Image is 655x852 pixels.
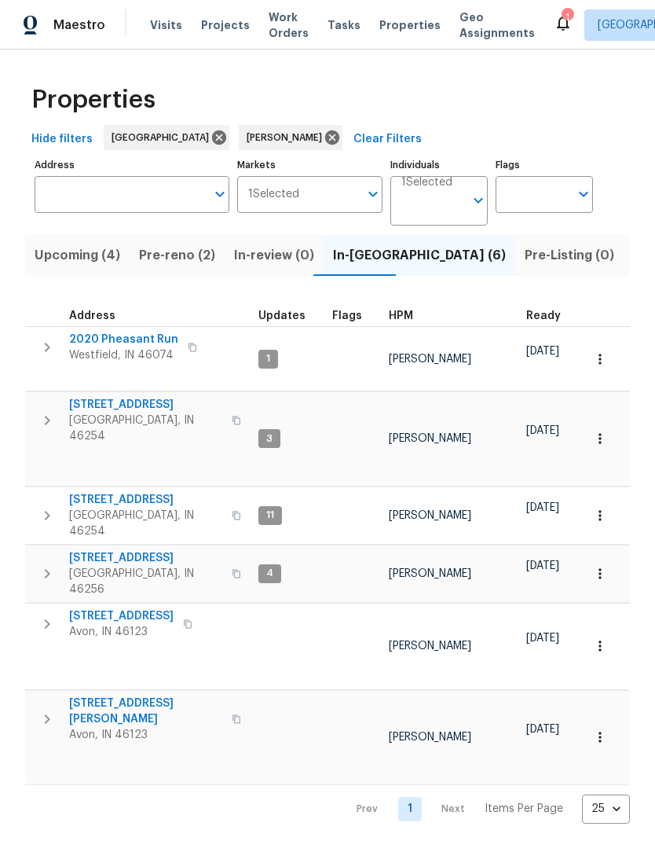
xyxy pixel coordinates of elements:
[69,608,174,624] span: [STREET_ADDRESS]
[69,566,222,597] span: [GEOGRAPHIC_DATA], IN 46256
[525,244,614,266] span: Pre-Listing (0)
[398,797,422,821] a: Goto page 1
[260,509,280,522] span: 11
[31,130,93,149] span: Hide filters
[389,433,471,444] span: [PERSON_NAME]
[69,550,222,566] span: [STREET_ADDRESS]
[526,633,559,644] span: [DATE]
[562,9,573,25] div: 1
[139,244,215,266] span: Pre-reno (2)
[69,310,115,321] span: Address
[526,425,559,436] span: [DATE]
[496,160,593,170] label: Flags
[379,17,441,33] span: Properties
[209,183,231,205] button: Open
[260,567,280,580] span: 4
[269,9,309,41] span: Work Orders
[389,641,471,652] span: [PERSON_NAME]
[389,732,471,743] span: [PERSON_NAME]
[258,310,306,321] span: Updates
[25,125,99,154] button: Hide filters
[342,795,630,824] nav: Pagination Navigation
[582,788,630,829] div: 25
[69,508,222,539] span: [GEOGRAPHIC_DATA], IN 46254
[247,130,328,145] span: [PERSON_NAME]
[347,125,428,154] button: Clear Filters
[389,568,471,579] span: [PERSON_NAME]
[526,310,575,321] div: Earliest renovation start date (first business day after COE or Checkout)
[389,510,471,521] span: [PERSON_NAME]
[35,244,120,266] span: Upcoming (4)
[401,176,452,189] span: 1 Selected
[526,502,559,513] span: [DATE]
[390,160,488,170] label: Individuals
[69,413,222,444] span: [GEOGRAPHIC_DATA], IN 46254
[69,727,222,743] span: Avon, IN 46123
[526,346,559,357] span: [DATE]
[333,244,506,266] span: In-[GEOGRAPHIC_DATA] (6)
[201,17,250,33] span: Projects
[327,20,360,31] span: Tasks
[69,347,178,363] span: Westfield, IN 46074
[69,696,222,727] span: [STREET_ADDRESS][PERSON_NAME]
[69,624,174,640] span: Avon, IN 46123
[104,125,229,150] div: [GEOGRAPHIC_DATA]
[239,125,342,150] div: [PERSON_NAME]
[389,310,413,321] span: HPM
[69,397,222,413] span: [STREET_ADDRESS]
[389,354,471,365] span: [PERSON_NAME]
[573,183,595,205] button: Open
[260,352,276,365] span: 1
[353,130,422,149] span: Clear Filters
[237,160,383,170] label: Markets
[526,724,559,735] span: [DATE]
[362,183,384,205] button: Open
[53,17,105,33] span: Maestro
[112,130,215,145] span: [GEOGRAPHIC_DATA]
[526,310,561,321] span: Ready
[234,244,314,266] span: In-review (0)
[467,189,489,211] button: Open
[248,188,299,201] span: 1 Selected
[332,310,362,321] span: Flags
[69,332,178,347] span: 2020 Pheasant Run
[31,92,156,108] span: Properties
[35,160,229,170] label: Address
[485,801,563,817] p: Items Per Page
[69,492,222,508] span: [STREET_ADDRESS]
[260,432,279,446] span: 3
[150,17,182,33] span: Visits
[526,560,559,571] span: [DATE]
[459,9,535,41] span: Geo Assignments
